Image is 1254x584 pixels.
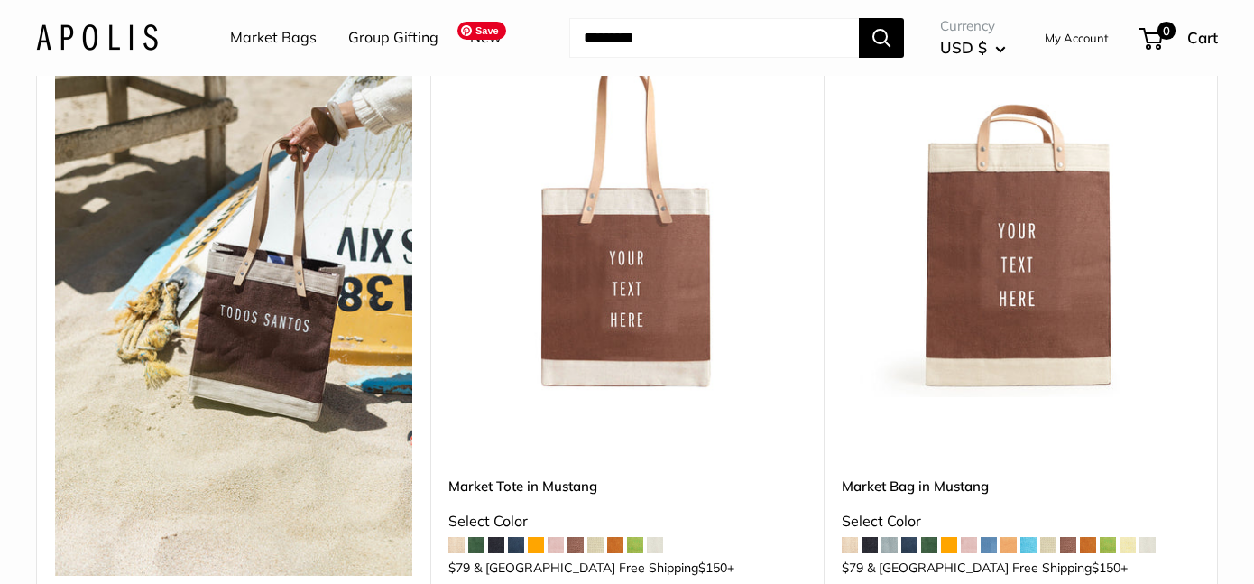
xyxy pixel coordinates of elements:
a: Market Tote in MustangMarket Tote in Mustang [448,40,806,397]
span: Cart [1187,28,1218,47]
input: Search... [569,18,859,58]
span: $79 [842,560,863,576]
span: & [GEOGRAPHIC_DATA] Free Shipping + [474,561,734,574]
img: Market Tote in Mustang [448,40,806,397]
span: & [GEOGRAPHIC_DATA] Free Shipping + [867,561,1128,574]
a: Market Bag in Mustang [842,476,1199,496]
div: Select Color [842,508,1199,535]
a: Market Bag in MustangMarket Bag in Mustang [842,40,1199,397]
span: $79 [448,560,470,576]
span: Currency [940,14,1006,39]
a: Market Bags [230,24,317,51]
a: Market Tote in Mustang [448,476,806,496]
button: Search [859,18,904,58]
span: Save [457,22,506,40]
span: $150 [1092,560,1120,576]
a: Group Gifting [348,24,438,51]
iframe: Sign Up via Text for Offers [14,515,193,570]
button: USD $ [940,33,1006,62]
span: $150 [698,560,727,576]
img: Apolis [36,24,158,51]
span: USD $ [940,38,987,57]
span: 0 [1157,22,1176,40]
a: 0 Cart [1140,23,1218,52]
img: Mustang is a rich chocolate mousse brown — a touch of earthy ease, bring along during slow mornin... [55,40,412,576]
img: Market Bag in Mustang [842,40,1199,397]
a: My Account [1045,27,1109,49]
div: Select Color [448,508,806,535]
